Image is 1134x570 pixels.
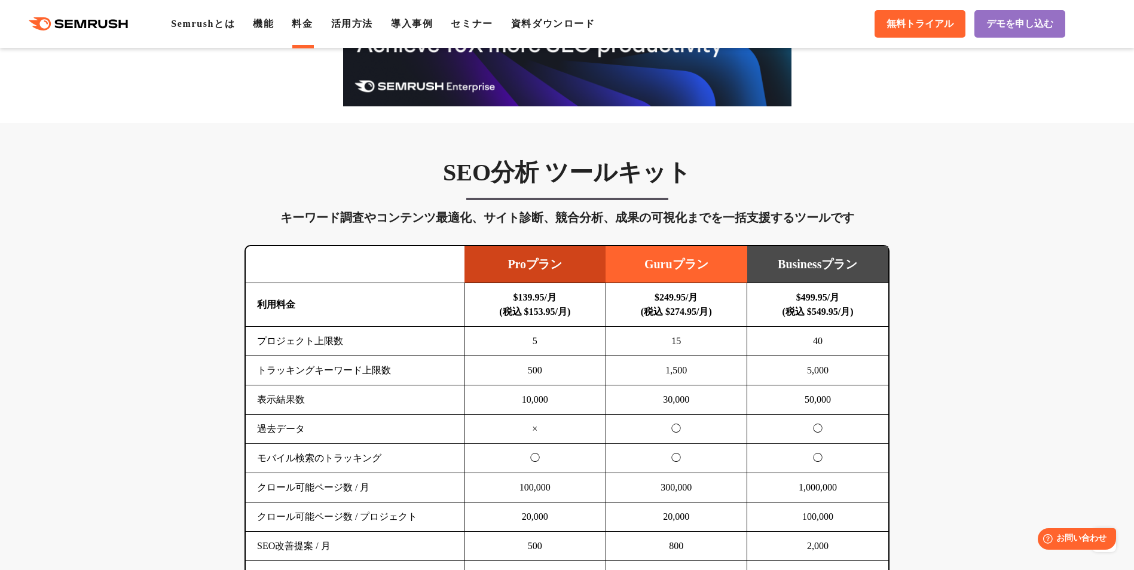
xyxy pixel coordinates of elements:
[246,356,464,385] td: トラッキングキーワード上限数
[246,327,464,356] td: プロジェクト上限数
[606,327,747,356] td: 15
[464,502,606,532] td: 20,000
[606,532,747,561] td: 800
[511,19,595,29] a: 資料ダウンロード
[747,385,889,415] td: 50,000
[246,444,464,473] td: モバイル検索のトラッキング
[244,158,890,188] h3: SEO分析 ツールキット
[606,473,747,502] td: 300,000
[641,292,712,317] b: $249.95/月 (税込 $274.95/月)
[464,532,606,561] td: 500
[747,356,889,385] td: 5,000
[464,246,606,283] td: Proプラン
[257,299,295,309] b: 利用料金
[292,19,313,29] a: 料金
[253,19,274,29] a: 機能
[606,246,747,283] td: Guruプラン
[747,502,889,532] td: 100,000
[499,292,570,317] b: $139.95/月 (税込 $153.95/月)
[171,19,235,29] a: Semrushとは
[331,19,373,29] a: 活用方法
[606,385,747,415] td: 30,000
[464,356,606,385] td: 500
[464,444,606,473] td: ◯
[464,385,606,415] td: 10,000
[887,18,953,30] span: 無料トライアル
[451,19,493,29] a: セミナー
[246,385,464,415] td: 表示結果数
[1028,523,1121,557] iframe: Help widget launcher
[246,532,464,561] td: SEO改善提案 / 月
[747,473,889,502] td: 1,000,000
[246,415,464,444] td: 過去データ
[974,10,1065,38] a: デモを申し込む
[464,415,606,444] td: ×
[986,18,1053,30] span: デモを申し込む
[246,473,464,502] td: クロール可能ページ数 / 月
[244,208,890,227] div: キーワード調査やコンテンツ最適化、サイト診断、競合分析、成果の可視化までを一括支援するツールです
[782,292,853,317] b: $499.95/月 (税込 $549.95/月)
[464,473,606,502] td: 100,000
[606,415,747,444] td: ◯
[747,415,889,444] td: ◯
[464,327,606,356] td: 5
[747,532,889,561] td: 2,000
[246,502,464,532] td: クロール可能ページ数 / プロジェクト
[391,19,433,29] a: 導入事例
[606,502,747,532] td: 20,000
[747,444,889,473] td: ◯
[606,356,747,385] td: 1,500
[606,444,747,473] td: ◯
[747,327,889,356] td: 40
[747,246,889,283] td: Businessプラン
[875,10,965,38] a: 無料トライアル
